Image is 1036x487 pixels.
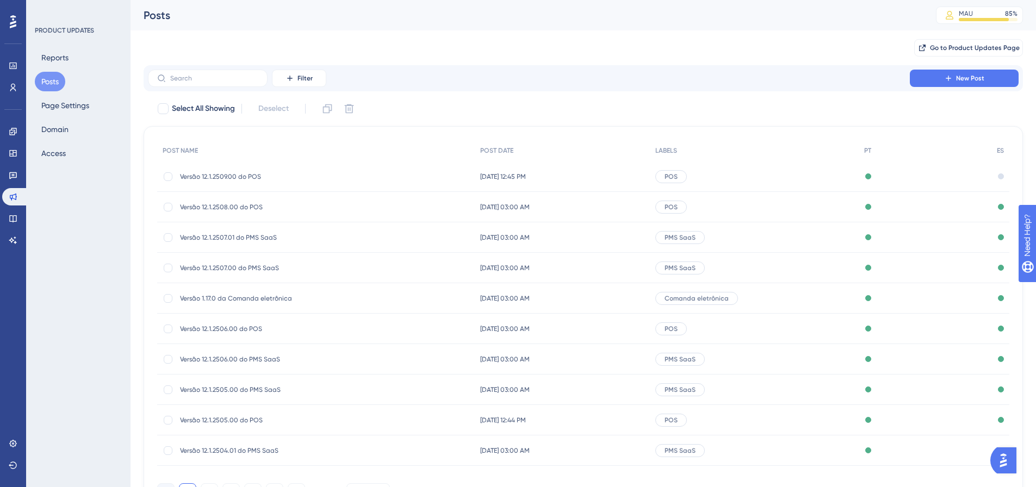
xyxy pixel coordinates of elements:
span: [DATE] 03:00 AM [480,385,530,394]
div: 85 % [1005,9,1018,18]
span: [DATE] 03:00 AM [480,264,530,272]
button: Reports [35,48,75,67]
button: Access [35,143,72,163]
span: Versão 12.1.2506.00 do PMS SaaS [180,355,354,364]
button: Deselect [249,99,299,118]
span: Filter [297,74,313,83]
span: [DATE] 12:45 PM [480,172,526,181]
span: [DATE] 03:00 AM [480,355,530,364]
button: Page Settings [35,96,96,115]
span: Comanda eletrônica [665,294,729,303]
span: POST DATE [480,146,513,155]
span: Versão 12.1.2505.00 do POS [180,416,354,424]
button: Posts [35,72,65,91]
span: PMS SaaS [665,233,696,242]
span: POS [665,203,678,211]
span: PMS SaaS [665,264,696,272]
span: PMS SaaS [665,385,696,394]
button: Filter [272,70,326,87]
span: Versão 12.1.2509.00 do POS [180,172,354,181]
span: [DATE] 03:00 AM [480,446,530,455]
span: [DATE] 03:00 AM [480,294,530,303]
span: Select All Showing [172,102,235,115]
span: Versão 12.1.2505.00 do PMS SaaS [180,385,354,394]
span: Versão 12.1.2506.00 do POS [180,324,354,333]
div: Posts [144,8,909,23]
span: PMS SaaS [665,446,696,455]
span: PMS SaaS [665,355,696,364]
span: POS [665,324,678,333]
button: Go to Product Updates Page [914,39,1023,57]
span: Versão 12.1.2507.01 do PMS SaaS [180,233,354,242]
span: POS [665,416,678,424]
span: [DATE] 03:00 AM [480,203,530,211]
span: Versão 12.1.2507.00 do PMS SaaS [180,264,354,272]
iframe: UserGuiding AI Assistant Launcher [990,444,1023,477]
span: POS [665,172,678,181]
span: [DATE] 03:00 AM [480,233,530,242]
div: MAU [959,9,973,18]
span: New Post [956,74,984,83]
span: POST NAME [163,146,198,155]
span: Go to Product Updates Page [930,43,1020,52]
span: Versão 12.1.2508.00 do POS [180,203,354,211]
span: Versão 12.1.2504.01 do PMS SaaS [180,446,354,455]
button: Domain [35,120,75,139]
span: Need Help? [26,3,68,16]
button: New Post [910,70,1019,87]
span: [DATE] 03:00 AM [480,324,530,333]
div: PRODUCT UPDATES [35,26,94,35]
span: PT [864,146,871,155]
input: Search [170,74,258,82]
span: Versão 1.17.0 da Comanda eletrônica [180,294,354,303]
span: LABELS [655,146,677,155]
span: Deselect [258,102,289,115]
span: [DATE] 12:44 PM [480,416,526,424]
span: ES [997,146,1004,155]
